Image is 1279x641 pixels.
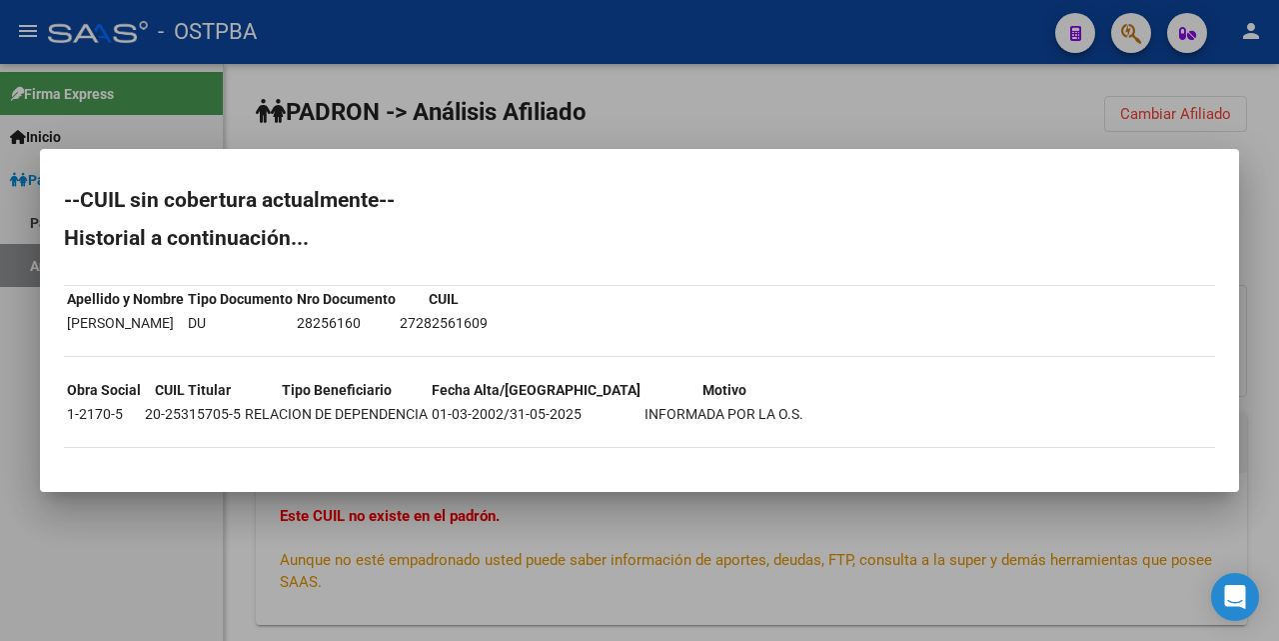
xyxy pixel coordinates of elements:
[64,228,1215,248] h2: Historial a continuación...
[244,403,429,425] td: RELACION DE DEPENDENCIA
[296,312,397,334] td: 28256160
[399,312,489,334] td: 27282561609
[643,379,804,401] th: Motivo
[431,379,641,401] th: Fecha Alta/[GEOGRAPHIC_DATA]
[296,288,397,310] th: Nro Documento
[66,288,185,310] th: Apellido y Nombre
[187,288,294,310] th: Tipo Documento
[1211,573,1259,621] div: Open Intercom Messenger
[399,288,489,310] th: CUIL
[144,379,242,401] th: CUIL Titular
[643,403,804,425] td: INFORMADA POR LA O.S.
[64,190,1215,210] h2: --CUIL sin cobertura actualmente--
[431,403,641,425] td: 01-03-2002/31-05-2025
[66,403,142,425] td: 1-2170-5
[187,312,294,334] td: DU
[244,379,429,401] th: Tipo Beneficiario
[66,312,185,334] td: [PERSON_NAME]
[144,403,242,425] td: 20-25315705-5
[66,379,142,401] th: Obra Social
